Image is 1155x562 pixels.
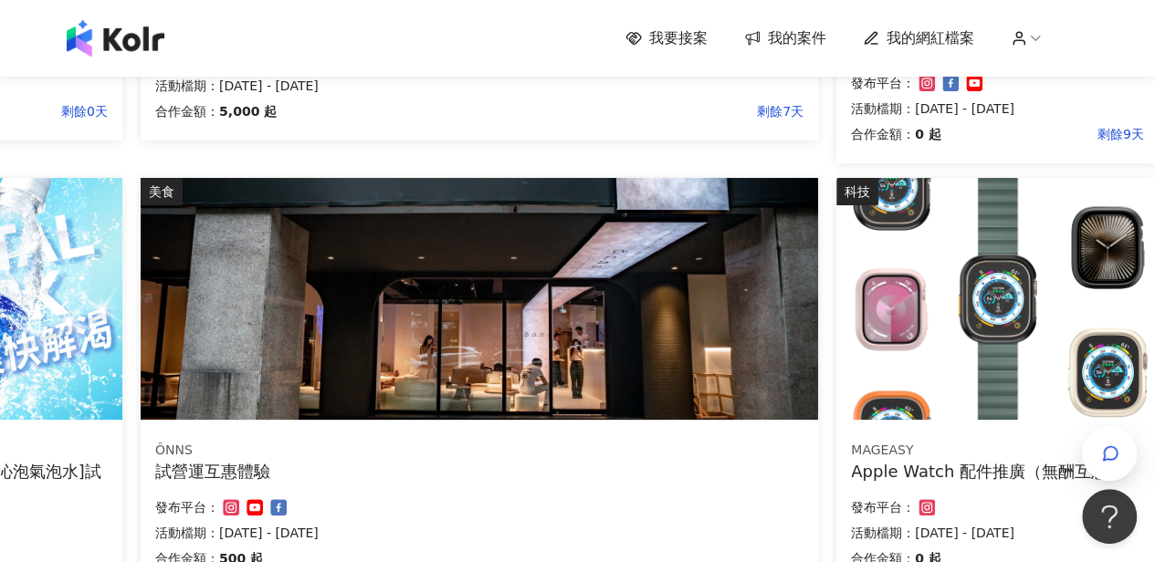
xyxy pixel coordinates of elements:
[851,72,915,94] p: 發布平台：
[219,100,277,122] p: 5,000 起
[277,100,803,122] p: 剩餘7天
[836,178,878,205] div: 科技
[941,123,1144,145] p: 剩餘9天
[851,442,1143,460] div: MAGEASY
[625,28,708,48] a: 我要接案
[155,496,219,518] p: 發布平台：
[851,460,1143,483] div: Apple Watch 配件推廣（無酬互惠）
[1082,489,1137,544] iframe: Help Scout Beacon - Open
[155,75,803,97] p: 活動檔期：[DATE] - [DATE]
[155,100,219,122] p: 合作金額：
[851,496,915,518] p: 發布平台：
[155,522,803,544] p: 活動檔期：[DATE] - [DATE]
[863,28,974,48] a: 我的網紅檔案
[915,123,941,145] p: 0 起
[155,460,803,483] div: 試營運互惠體驗
[768,28,826,48] span: 我的案件
[851,98,1143,120] p: 活動檔期：[DATE] - [DATE]
[141,178,818,420] img: 試營運互惠體驗
[67,20,164,57] img: logo
[649,28,708,48] span: 我要接案
[141,178,183,205] div: 美食
[851,522,1143,544] p: 活動檔期：[DATE] - [DATE]
[155,442,803,460] div: ÔNNS
[851,123,915,145] p: 合作金額：
[744,28,826,48] a: 我的案件
[887,28,974,48] span: 我的網紅檔案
